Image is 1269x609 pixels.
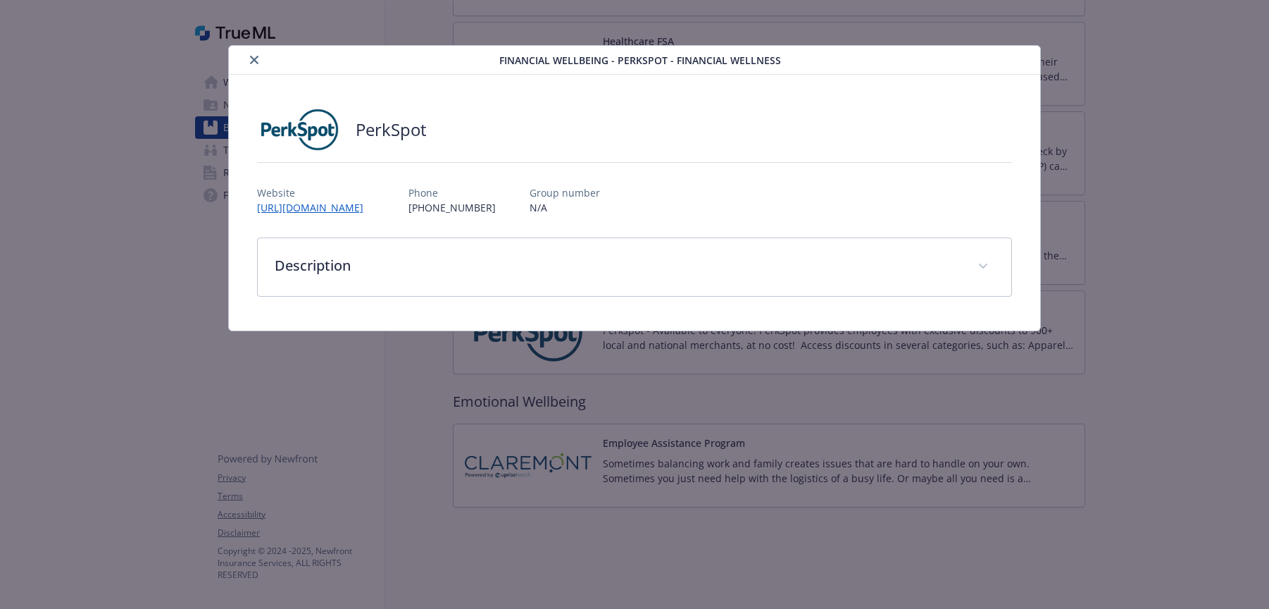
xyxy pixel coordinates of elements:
div: Description [258,238,1011,296]
p: [PHONE_NUMBER] [408,200,496,215]
img: PerkSpot [257,109,342,151]
a: [URL][DOMAIN_NAME] [257,201,375,214]
h2: PerkSpot [356,118,427,142]
div: details for plan Financial Wellbeing - PerkSpot - Financial Wellness [127,45,1142,331]
p: Group number [530,185,600,200]
button: close [246,51,263,68]
p: Website [257,185,375,200]
p: Description [275,255,960,276]
span: Financial Wellbeing - PerkSpot - Financial Wellness [499,53,781,68]
p: Phone [408,185,496,200]
p: N/A [530,200,600,215]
